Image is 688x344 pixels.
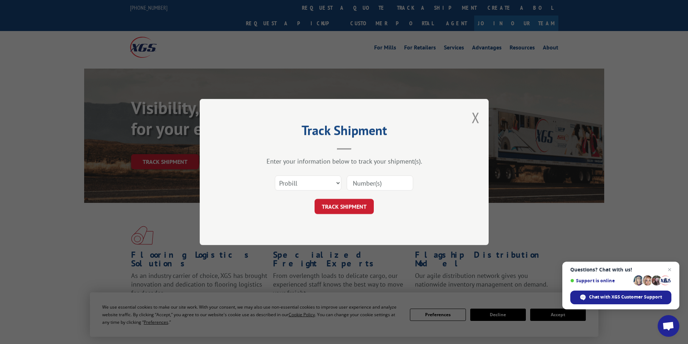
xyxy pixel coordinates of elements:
[570,278,631,283] span: Support is online
[665,265,674,274] span: Close chat
[347,175,413,191] input: Number(s)
[570,291,671,304] div: Chat with XGS Customer Support
[236,125,453,139] h2: Track Shipment
[315,199,374,214] button: TRACK SHIPMENT
[472,108,480,127] button: Close modal
[658,315,679,337] div: Open chat
[570,267,671,273] span: Questions? Chat with us!
[589,294,662,300] span: Chat with XGS Customer Support
[236,157,453,165] div: Enter your information below to track your shipment(s).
